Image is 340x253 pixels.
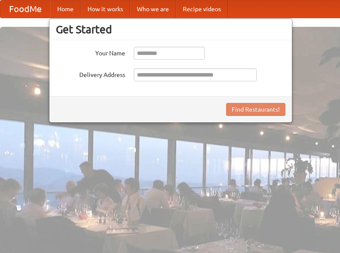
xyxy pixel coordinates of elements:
[81,0,130,18] a: How it works
[176,0,228,18] a: Recipe videos
[130,0,176,18] a: Who we are
[0,0,50,18] a: FoodMe
[56,23,285,36] h3: Get Started
[50,0,81,18] a: Home
[56,47,125,58] label: Your Name
[226,103,285,116] button: Find Restaurants!
[56,68,125,79] label: Delivery Address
